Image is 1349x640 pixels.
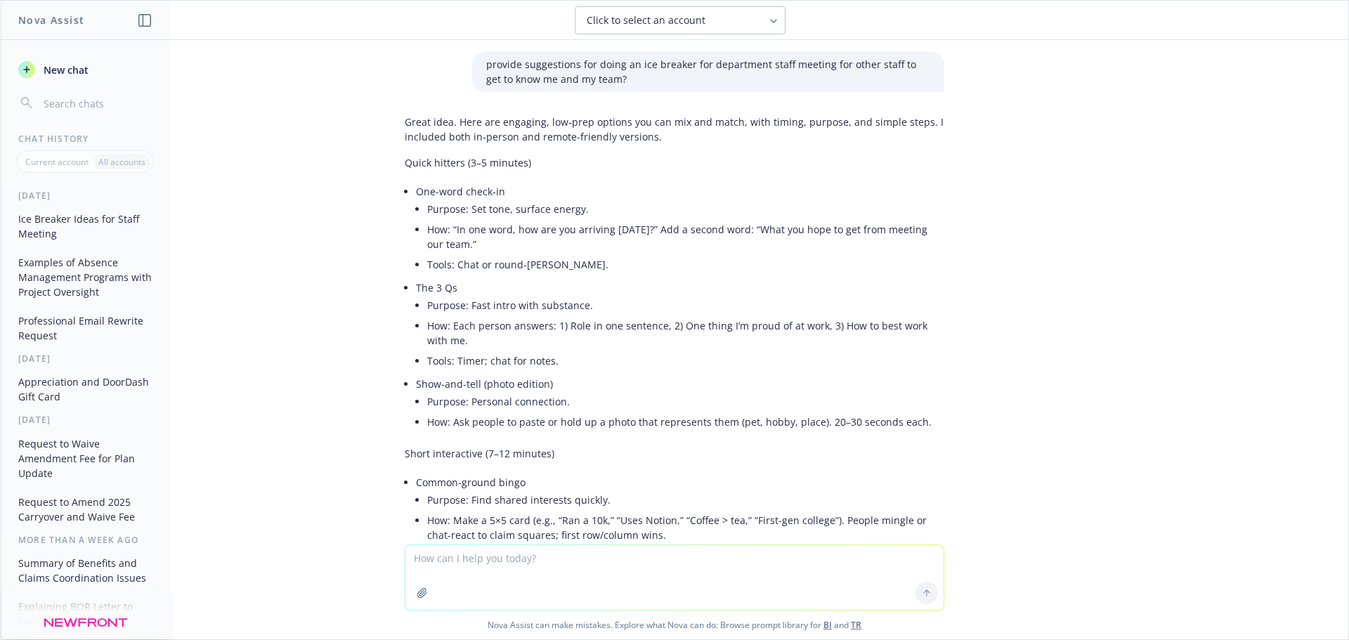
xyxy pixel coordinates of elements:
div: More than a week ago [1,534,169,546]
button: Explaining BOR Letter to Client [13,595,158,633]
button: Appreciation and DoorDash Gift Card [13,370,158,408]
li: Purpose: Fast intro with substance. [427,295,944,315]
div: Chat History [1,133,169,145]
h1: Nova Assist [18,13,84,27]
li: How: Each person answers: 1) Role in one sentence, 2) One thing I’m proud of at work, 3) How to b... [427,315,944,351]
p: Show-and-tell (photo edition) [416,377,944,391]
p: Quick hitters (3–5 minutes) [405,155,944,170]
p: One-word check‑in [416,184,944,199]
p: Common-ground bingo [416,475,944,490]
span: New chat [41,63,89,77]
a: TR [851,619,861,631]
li: How: Ask people to paste or hold up a photo that represents them (pet, hobby, place). 20–30 secon... [427,412,944,432]
button: Ice Breaker Ideas for Staff Meeting [13,207,158,245]
p: Short interactive (7–12 minutes) [405,446,944,461]
li: How: “In one word, how are you arriving [DATE]?” Add a second word: “What you hope to get from me... [427,219,944,254]
span: Nova Assist can make mistakes. Explore what Nova can do: Browse prompt library for and [6,610,1343,639]
li: Purpose: Find shared interests quickly. [427,490,944,510]
button: Request to Waive Amendment Fee for Plan Update [13,432,158,485]
p: The 3 Qs [416,280,944,295]
input: Search chats [41,93,152,113]
p: Current account [25,156,89,168]
div: [DATE] [1,353,169,365]
li: Tools: Timer; chat for notes. [427,351,944,371]
button: Examples of Absence Management Programs with Project Oversight [13,251,158,303]
button: Professional Email Rewrite Request [13,309,158,347]
p: Great idea. Here are engaging, low‑prep options you can mix and match, with timing, purpose, and ... [405,115,944,144]
li: Purpose: Personal connection. [427,391,944,412]
p: provide suggestions for doing an ice breaker for department staff meeting for other staff to get ... [486,57,930,86]
span: Click to select an account [587,13,705,27]
li: Tools: Chat or round‑[PERSON_NAME]. [427,254,944,275]
div: [DATE] [1,190,169,202]
button: Summary of Benefits and Claims Coordination Issues [13,551,158,589]
li: How: Make a 5×5 card (e.g., “Ran a 10k,” “Uses Notion,” “Coffee > tea,” “First-gen college”). Peo... [427,510,944,545]
p: All accounts [98,156,145,168]
li: Purpose: Set tone, surface energy. [427,199,944,219]
button: Click to select an account [575,6,786,34]
a: BI [823,619,832,631]
button: Request to Amend 2025 Carryover and Waive Fee [13,490,158,528]
div: [DATE] [1,414,169,426]
button: New chat [13,57,158,82]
